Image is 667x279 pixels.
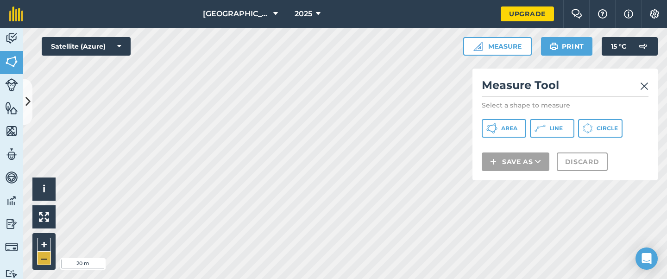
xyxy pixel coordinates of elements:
img: Two speech bubbles overlapping with the left bubble in the forefront [571,9,582,19]
img: svg+xml;base64,PD94bWwgdmVyc2lvbj0iMS4wIiBlbmNvZGluZz0idXRmLTgiPz4KPCEtLSBHZW5lcmF0b3I6IEFkb2JlIE... [5,241,18,254]
img: svg+xml;base64,PHN2ZyB4bWxucz0iaHR0cDovL3d3dy53My5vcmcvMjAwMC9zdmciIHdpZHRoPSI1NiIgaGVpZ2h0PSI2MC... [5,124,18,138]
img: svg+xml;base64,PD94bWwgdmVyc2lvbj0iMS4wIiBlbmNvZGluZz0idXRmLTgiPz4KPCEtLSBHZW5lcmF0b3I6IEFkb2JlIE... [5,78,18,91]
button: Measure [463,37,532,56]
img: svg+xml;base64,PHN2ZyB4bWxucz0iaHR0cDovL3d3dy53My5vcmcvMjAwMC9zdmciIHdpZHRoPSI1NiIgaGVpZ2h0PSI2MC... [5,55,18,69]
button: i [32,178,56,201]
img: svg+xml;base64,PD94bWwgdmVyc2lvbj0iMS4wIiBlbmNvZGluZz0idXRmLTgiPz4KPCEtLSBHZW5lcmF0b3I6IEFkb2JlIE... [5,32,18,45]
img: svg+xml;base64,PD94bWwgdmVyc2lvbj0iMS4wIiBlbmNvZGluZz0idXRmLTgiPz4KPCEtLSBHZW5lcmF0b3I6IEFkb2JlIE... [5,194,18,208]
button: Line [530,119,574,138]
span: i [43,183,45,195]
span: Line [549,125,563,132]
img: svg+xml;base64,PD94bWwgdmVyc2lvbj0iMS4wIiBlbmNvZGluZz0idXRmLTgiPz4KPCEtLSBHZW5lcmF0b3I6IEFkb2JlIE... [634,37,652,56]
button: Discard [557,152,608,171]
button: Circle [578,119,623,138]
button: 15 °C [602,37,658,56]
img: A question mark icon [597,9,608,19]
button: Area [482,119,526,138]
span: 15 ° C [611,37,626,56]
img: svg+xml;base64,PD94bWwgdmVyc2lvbj0iMS4wIiBlbmNvZGluZz0idXRmLTgiPz4KPCEtLSBHZW5lcmF0b3I6IEFkb2JlIE... [5,171,18,184]
button: – [37,252,51,265]
img: svg+xml;base64,PHN2ZyB4bWxucz0iaHR0cDovL3d3dy53My5vcmcvMjAwMC9zdmciIHdpZHRoPSIxNyIgaGVpZ2h0PSIxNy... [624,8,633,19]
a: Upgrade [501,6,554,21]
span: Area [501,125,517,132]
img: Four arrows, one pointing top left, one top right, one bottom right and the last bottom left [39,212,49,222]
span: [GEOGRAPHIC_DATA] [203,8,270,19]
img: svg+xml;base64,PHN2ZyB4bWxucz0iaHR0cDovL3d3dy53My5vcmcvMjAwMC9zdmciIHdpZHRoPSIxNCIgaGVpZ2h0PSIyNC... [490,156,497,167]
button: Print [541,37,593,56]
img: svg+xml;base64,PD94bWwgdmVyc2lvbj0iMS4wIiBlbmNvZGluZz0idXRmLTgiPz4KPCEtLSBHZW5lcmF0b3I6IEFkb2JlIE... [5,217,18,231]
button: + [37,238,51,252]
img: svg+xml;base64,PHN2ZyB4bWxucz0iaHR0cDovL3d3dy53My5vcmcvMjAwMC9zdmciIHdpZHRoPSIxOSIgaGVpZ2h0PSIyNC... [549,41,558,52]
p: Select a shape to measure [482,101,648,110]
span: 2025 [295,8,312,19]
img: Ruler icon [473,42,483,51]
button: Satellite (Azure) [42,37,131,56]
img: svg+xml;base64,PHN2ZyB4bWxucz0iaHR0cDovL3d3dy53My5vcmcvMjAwMC9zdmciIHdpZHRoPSIyMiIgaGVpZ2h0PSIzMC... [640,81,648,92]
button: Save as [482,152,549,171]
div: Open Intercom Messenger [636,247,658,270]
img: svg+xml;base64,PD94bWwgdmVyc2lvbj0iMS4wIiBlbmNvZGluZz0idXRmLTgiPz4KPCEtLSBHZW5lcmF0b3I6IEFkb2JlIE... [5,269,18,278]
h2: Measure Tool [482,78,648,97]
img: svg+xml;base64,PD94bWwgdmVyc2lvbj0iMS4wIiBlbmNvZGluZz0idXRmLTgiPz4KPCEtLSBHZW5lcmF0b3I6IEFkb2JlIE... [5,147,18,161]
img: svg+xml;base64,PHN2ZyB4bWxucz0iaHR0cDovL3d3dy53My5vcmcvMjAwMC9zdmciIHdpZHRoPSI1NiIgaGVpZ2h0PSI2MC... [5,101,18,115]
img: fieldmargin Logo [9,6,23,21]
img: A cog icon [649,9,660,19]
span: Circle [597,125,618,132]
